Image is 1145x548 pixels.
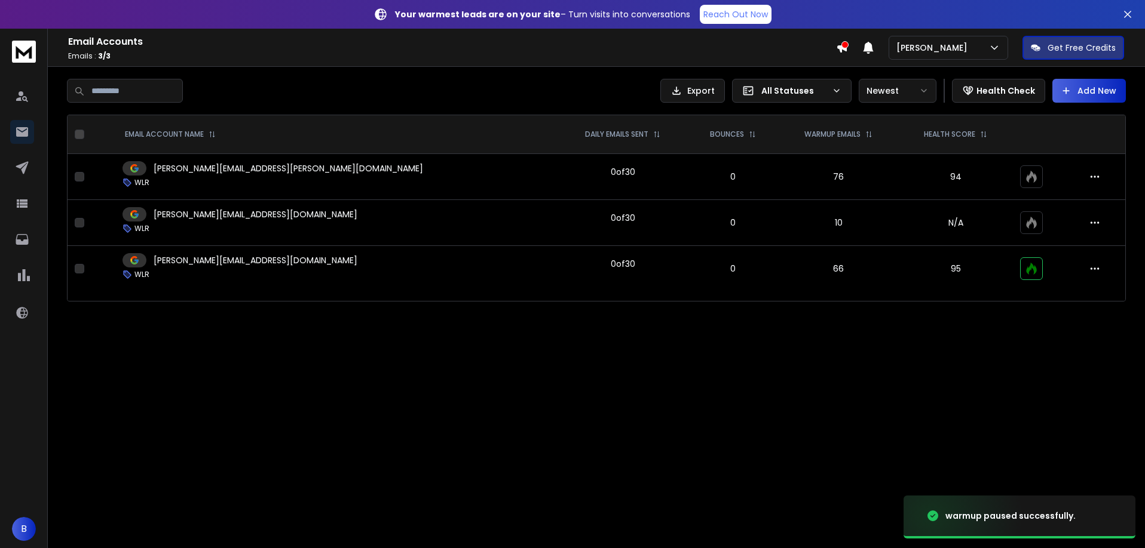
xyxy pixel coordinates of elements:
div: 0 of 30 [611,166,635,178]
div: EMAIL ACCOUNT NAME [125,130,216,139]
p: 0 [695,263,771,275]
button: Add New [1052,79,1126,103]
p: Health Check [976,85,1035,97]
p: WLR [134,178,149,187]
img: logo [12,41,36,63]
p: WLR [134,224,149,233]
p: Emails : [68,51,836,61]
button: Export [660,79,725,103]
div: 0 of 30 [611,258,635,270]
p: WARMUP EMAILS [804,130,861,139]
p: All Statuses [761,85,827,97]
button: B [12,517,36,541]
td: 10 [778,200,899,246]
a: Reach Out Now [700,5,772,24]
strong: Your warmest leads are on your site [395,8,561,20]
p: [PERSON_NAME][EMAIL_ADDRESS][DOMAIN_NAME] [154,254,357,266]
td: 95 [899,246,1013,292]
p: [PERSON_NAME][EMAIL_ADDRESS][PERSON_NAME][DOMAIN_NAME] [154,162,423,174]
button: Get Free Credits [1022,36,1124,60]
p: – Turn visits into conversations [395,8,690,20]
td: 94 [899,154,1013,200]
span: 3 / 3 [98,51,111,61]
td: 66 [778,246,899,292]
p: [PERSON_NAME] [896,42,972,54]
div: warmup paused successfully. [945,510,1076,522]
p: Reach Out Now [703,8,768,20]
h1: Email Accounts [68,35,836,49]
p: [PERSON_NAME][EMAIL_ADDRESS][DOMAIN_NAME] [154,208,357,220]
p: Get Free Credits [1048,42,1116,54]
p: N/A [906,217,1006,229]
p: DAILY EMAILS SENT [585,130,648,139]
p: HEALTH SCORE [924,130,975,139]
p: 0 [695,171,771,183]
button: Health Check [952,79,1045,103]
div: 0 of 30 [611,212,635,224]
p: 0 [695,217,771,229]
button: Newest [859,79,936,103]
td: 76 [778,154,899,200]
p: WLR [134,270,149,279]
p: BOUNCES [710,130,744,139]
